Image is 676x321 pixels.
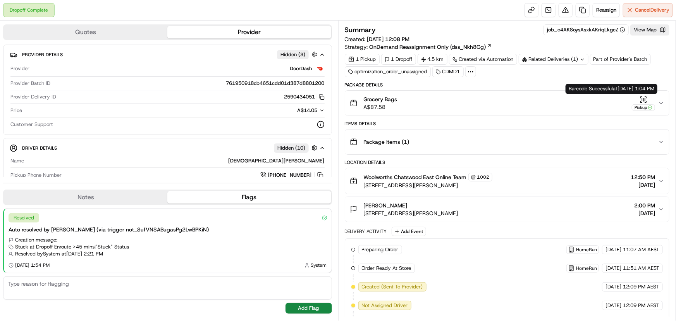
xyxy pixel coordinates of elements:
[10,121,53,128] span: Customer Support
[10,157,24,164] span: Name
[364,95,397,103] span: Grocery Bags
[62,250,103,257] span: at [DATE] 2:21 PM
[298,107,318,114] span: A$14.05
[10,142,325,154] button: Driver DetailsHidden (10)
[477,174,490,180] span: 1002
[226,80,325,87] span: 761950918cb4651cdd01d387d8801200
[345,54,380,65] div: 1 Pickup
[547,26,625,33] button: job_c4AKSoysAsxkAKriqLkgcZ
[345,121,670,127] div: Items Details
[311,262,327,268] span: System
[15,250,60,257] span: Resolved by System
[345,66,431,77] div: optimization_order_unassigned
[260,171,325,179] a: [PHONE_NUMBER]
[345,228,387,235] div: Delivery Activity
[623,265,659,272] span: 11:51 AM AEST
[73,112,124,120] span: API Documentation
[20,50,128,58] input: Clear
[9,213,39,223] div: Resolved
[449,54,517,65] div: Created via Automation
[284,93,325,100] button: 2590434051
[277,50,319,59] button: Hidden (3)
[10,172,62,179] span: Pickup Phone Number
[623,3,673,17] button: CancelDelivery
[345,35,410,43] span: Created:
[613,85,654,92] span: at [DATE] 1:04 PM
[634,202,655,209] span: 2:00 PM
[364,181,492,189] span: [STREET_ADDRESS][PERSON_NAME]
[576,247,597,253] span: HomeRun
[132,76,141,86] button: Start new chat
[290,65,312,72] span: DoorDash
[345,26,376,33] h3: Summary
[167,26,331,38] button: Provider
[10,48,325,61] button: Provider DetailsHidden (3)
[167,191,331,204] button: Flags
[630,24,669,35] button: View Map
[632,104,655,111] div: Pickup
[26,82,98,88] div: We're available if you need us!
[631,173,655,181] span: 12:50 PM
[15,262,50,268] span: [DATE] 1:54 PM
[596,7,616,14] span: Reassign
[362,302,408,309] span: Not Assigned Driver
[593,3,620,17] button: Reassign
[8,31,141,43] p: Welcome 👋
[55,131,94,137] a: Powered byPylon
[268,172,312,179] span: [PHONE_NUMBER]
[605,246,621,253] span: [DATE]
[605,283,621,290] span: [DATE]
[345,168,669,194] button: Woolworths Chatswood East Online Team1002[STREET_ADDRESS][PERSON_NAME]12:50 PM[DATE]
[364,173,467,181] span: Woolworths Chatswood East Online Team
[623,302,659,309] span: 12:09 PM AEST
[15,236,57,243] span: Creation message:
[381,54,416,65] div: 1 Dropoff
[364,209,458,217] span: [STREET_ADDRESS][PERSON_NAME]
[15,243,129,250] span: Stuck at Dropoff Enroute >45 mins | "Stuck" Status
[10,93,56,100] span: Provider Delivery ID
[364,202,408,209] span: [PERSON_NAME]
[635,7,669,14] span: Cancel Delivery
[631,181,655,189] span: [DATE]
[566,84,657,94] div: Barcode Successful
[62,109,127,123] a: 💻API Documentation
[605,302,621,309] span: [DATE]
[392,227,426,236] button: Add Event
[15,112,59,120] span: Knowledge Base
[65,113,72,119] div: 💻
[4,26,167,38] button: Quotes
[345,197,669,222] button: [PERSON_NAME][STREET_ADDRESS][PERSON_NAME]2:00 PM[DATE]
[345,159,670,166] div: Location Details
[370,43,492,51] a: OnDemand Reassignment Only (dss_Nkh8Gg)
[362,283,423,290] span: Created (Sent To Provider)
[315,64,325,73] img: doordash_logo_v2.png
[634,209,655,217] span: [DATE]
[519,54,588,65] div: Related Deliveries (1)
[362,265,411,272] span: Order Ready At Store
[370,43,486,51] span: OnDemand Reassignment Only (dss_Nkh8Gg)
[432,66,464,77] div: CDMD1
[345,43,492,51] div: Strategy:
[10,65,29,72] span: Provider
[632,96,655,111] button: Pickup
[623,246,659,253] span: 11:07 AM AEST
[4,191,167,204] button: Notes
[274,143,319,153] button: Hidden (10)
[77,131,94,137] span: Pylon
[10,80,50,87] span: Provider Batch ID
[256,107,325,114] button: A$14.05
[8,113,14,119] div: 📗
[367,36,410,43] span: [DATE] 12:08 PM
[623,283,659,290] span: 12:09 PM AEST
[280,51,305,58] span: Hidden ( 3 )
[286,303,332,314] button: Add Flag
[418,54,447,65] div: 4.5 km
[10,107,22,114] span: Price
[605,265,621,272] span: [DATE]
[9,226,327,233] div: Auto resolved by [PERSON_NAME] (via trigger not_SufVNSABugasPg2LwBPKiN)
[364,138,409,146] span: Package Items ( 1 )
[576,265,597,271] span: HomeRun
